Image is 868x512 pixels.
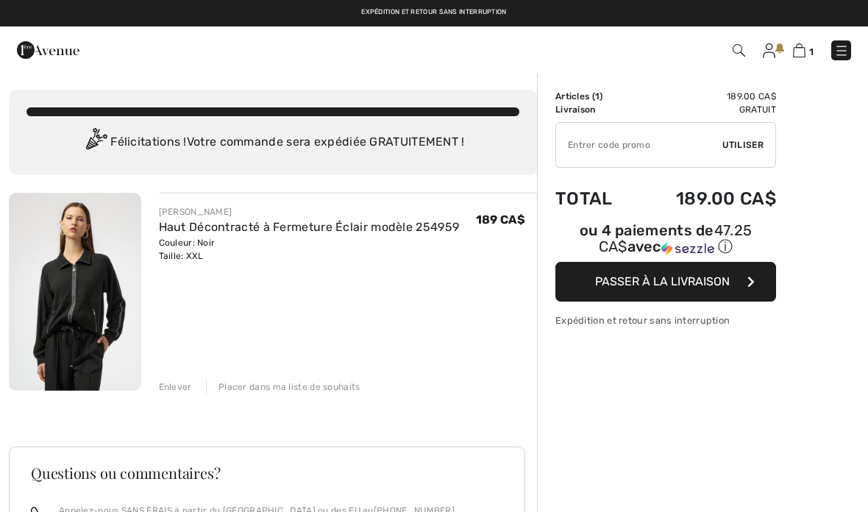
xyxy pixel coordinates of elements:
[26,128,519,157] div: Félicitations ! Votre commande sera expédiée GRATUITEMENT !
[555,224,776,262] div: ou 4 paiements de47.25 CA$avecSezzle Cliquez pour en savoir plus sur Sezzle
[793,43,805,57] img: Panier d'achat
[159,380,192,394] div: Enlever
[556,123,722,167] input: Code promo
[661,242,714,255] img: Sezzle
[793,41,814,59] a: 1
[834,43,849,58] img: Menu
[733,44,745,57] img: Recherche
[555,224,776,257] div: ou 4 paiements de avec
[636,103,776,116] td: Gratuit
[599,221,753,255] span: 47.25 CA$
[555,90,636,103] td: Articles ( )
[809,46,814,57] span: 1
[476,213,525,227] span: 189 CA$
[17,42,79,56] a: 1ère Avenue
[555,262,776,302] button: Passer à la livraison
[636,90,776,103] td: 189.00 CA$
[636,174,776,224] td: 189.00 CA$
[159,220,460,234] a: Haut Décontracté à Fermeture Éclair modèle 254959
[595,91,600,102] span: 1
[159,236,460,263] div: Couleur: Noir Taille: XXL
[722,138,764,152] span: Utiliser
[763,43,775,58] img: Mes infos
[555,313,776,327] div: Expédition et retour sans interruption
[595,274,730,288] span: Passer à la livraison
[17,35,79,65] img: 1ère Avenue
[555,103,636,116] td: Livraison
[206,380,360,394] div: Placer dans ma liste de souhaits
[81,128,110,157] img: Congratulation2.svg
[159,205,460,218] div: [PERSON_NAME]
[9,193,141,391] img: Haut Décontracté à Fermeture Éclair modèle 254959
[555,174,636,224] td: Total
[31,466,503,480] h3: Questions ou commentaires?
